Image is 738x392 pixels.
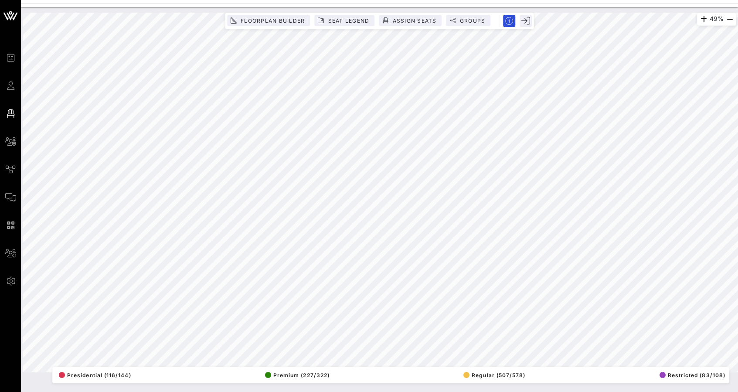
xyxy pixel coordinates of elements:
button: Groups [446,15,491,26]
span: Assign Seats [392,17,436,24]
span: Regular (507/578) [463,372,525,378]
button: Floorplan Builder [227,15,310,26]
span: Floorplan Builder [240,17,305,24]
span: Groups [459,17,486,24]
span: Presidential (116/144) [59,372,131,378]
button: Presidential (116/144) [56,369,131,381]
button: Assign Seats [379,15,442,26]
span: Seat Legend [327,17,369,24]
span: Restricted (83/108) [660,372,725,378]
button: Premium (227/322) [262,369,330,381]
div: 49% [697,13,736,26]
button: Regular (507/578) [461,369,525,381]
button: Restricted (83/108) [657,369,725,381]
button: Seat Legend [314,15,374,26]
span: Premium (227/322) [265,372,330,378]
